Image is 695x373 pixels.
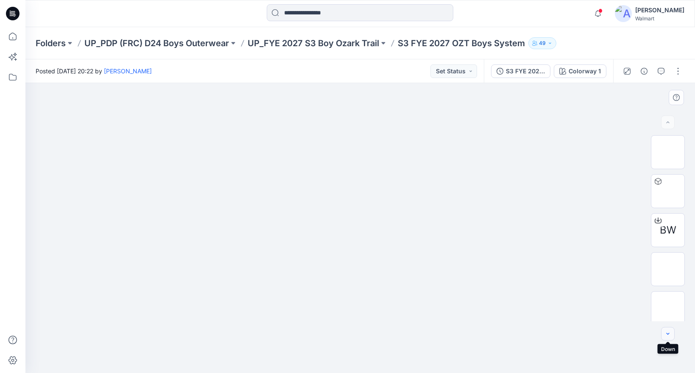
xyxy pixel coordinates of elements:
div: Walmart [635,15,684,22]
div: Colorway 1 [569,67,601,76]
div: [PERSON_NAME] [635,5,684,15]
span: BW [660,223,676,238]
span: Posted [DATE] 20:22 by [36,67,152,75]
button: 49 [528,37,556,49]
button: Details [637,64,651,78]
a: Folders [36,37,66,49]
img: avatar [615,5,632,22]
button: S3 FYE 2027 OZT Boys System [491,64,550,78]
p: 49 [539,39,546,48]
p: S3 FYE 2027 OZT Boys System [398,37,525,49]
a: UP_FYE 2027 S3 Boy Ozark Trail [248,37,379,49]
a: [PERSON_NAME] [104,67,152,75]
div: S3 FYE 2027 OZT Boys System [506,67,545,76]
button: Colorway 1 [554,64,606,78]
a: UP_PDP (FRC) D24 Boys Outerwear [84,37,229,49]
